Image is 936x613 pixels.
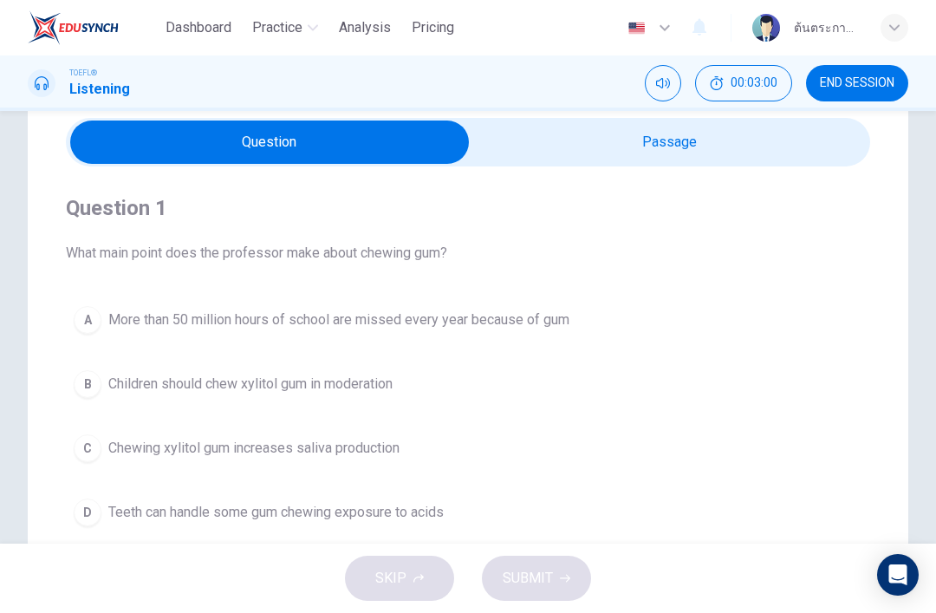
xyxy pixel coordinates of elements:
[405,12,461,43] button: Pricing
[794,17,860,38] div: ต้นตระการ ทรัพย์ภักดี
[806,65,908,101] button: END SESSION
[695,65,792,101] button: 00:03:00
[731,76,777,90] span: 00:03:00
[66,491,870,534] button: DTeeth can handle some gum chewing exposure to acids
[645,65,681,101] div: Mute
[159,12,238,43] button: Dashboard
[820,76,894,90] span: END SESSION
[66,298,870,342] button: AMore than 50 million hours of school are missed every year because of gum
[69,79,130,100] h1: Listening
[752,14,780,42] img: Profile picture
[108,374,393,395] span: Children should chew xylitol gum in moderation
[66,243,870,264] span: What main point does the professor make about chewing gum?
[28,10,159,45] a: EduSynch logo
[66,362,870,406] button: BChildren should chew xylitol gum in moderation
[69,67,97,79] span: TOEFL®
[74,434,101,462] div: C
[252,17,302,38] span: Practice
[66,427,870,470] button: CChewing xylitol gum increases saliva production
[108,438,400,459] span: Chewing xylitol gum increases saliva production
[66,194,870,222] h4: Question 1
[74,370,101,398] div: B
[74,306,101,334] div: A
[695,65,792,101] div: Hide
[108,310,569,330] span: More than 50 million hours of school are missed every year because of gum
[166,17,231,38] span: Dashboard
[877,554,919,596] div: Open Intercom Messenger
[108,502,444,523] span: Teeth can handle some gum chewing exposure to acids
[245,12,325,43] button: Practice
[332,12,398,43] button: Analysis
[626,22,647,35] img: en
[412,17,454,38] span: Pricing
[28,10,119,45] img: EduSynch logo
[74,499,101,526] div: D
[339,17,391,38] span: Analysis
